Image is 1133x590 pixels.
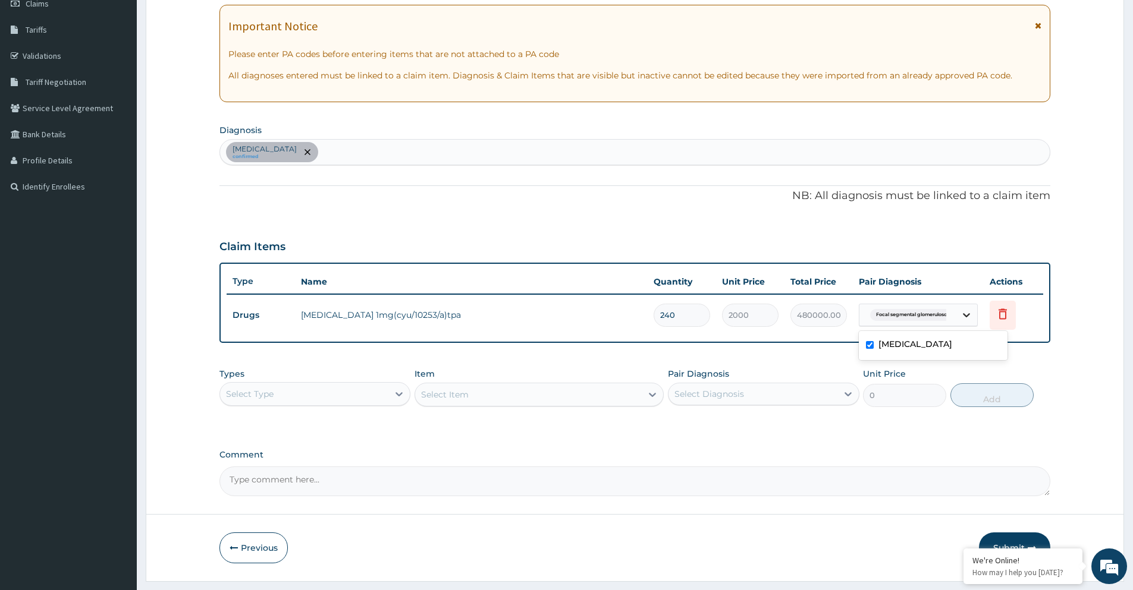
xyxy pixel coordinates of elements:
button: Submit [979,532,1050,563]
h1: Important Notice [228,20,318,33]
small: confirmed [233,154,297,160]
label: [MEDICAL_DATA] [878,338,952,350]
span: Tariff Negotiation [26,77,86,87]
th: Actions [984,270,1043,294]
p: How may I help you today? [972,567,1074,578]
div: Minimize live chat window [195,6,224,34]
label: Item [415,368,435,380]
label: Diagnosis [219,124,262,136]
p: Please enter PA codes before entering items that are not attached to a PA code [228,48,1041,60]
img: d_794563401_company_1708531726252_794563401 [22,59,48,89]
button: Add [950,383,1034,407]
th: Pair Diagnosis [853,270,984,294]
button: Previous [219,532,288,563]
th: Type [227,270,295,292]
p: NB: All diagnosis must be linked to a claim item [219,188,1050,204]
th: Total Price [784,270,853,294]
span: remove selection option [302,147,313,157]
label: Pair Diagnosis [668,368,729,380]
label: Unit Price [863,368,906,380]
div: We're Online! [972,555,1074,566]
td: Drugs [227,304,295,326]
p: [MEDICAL_DATA] [233,144,297,154]
span: Focal segmental glomeruloscler... [870,309,962,321]
label: Comment [219,450,1050,460]
span: Tariffs [26,24,47,35]
div: Chat with us now [62,67,200,82]
h3: Claim Items [219,241,285,254]
td: [MEDICAL_DATA] 1mg(cyu/10253/a)tpa [295,303,648,327]
div: Select Type [226,388,274,400]
th: Name [295,270,648,294]
textarea: Type your message and hit 'Enter' [6,324,227,366]
span: We're online! [69,150,164,270]
label: Types [219,369,244,379]
div: Select Diagnosis [674,388,744,400]
th: Unit Price [716,270,784,294]
th: Quantity [648,270,716,294]
p: All diagnoses entered must be linked to a claim item. Diagnosis & Claim Items that are visible bu... [228,70,1041,81]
